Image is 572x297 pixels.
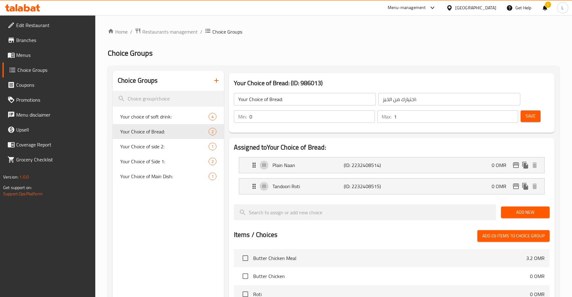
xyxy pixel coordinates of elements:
[209,174,216,179] span: 1
[120,143,209,150] span: Your Choice of side 2:
[120,158,209,165] span: Your Choice of Side 1:
[200,28,202,35] li: /
[526,112,536,120] span: Save
[511,182,521,191] button: edit
[209,129,216,135] span: 2
[530,160,539,170] button: delete
[561,4,564,11] span: L
[108,28,128,35] a: Home
[455,4,496,11] div: [GEOGRAPHIC_DATA]
[477,230,550,242] button: Add (0) items to choice group
[113,91,224,107] input: search
[344,161,391,169] p: (ID: 2232408514)
[16,156,91,163] span: Grocery Checklist
[120,113,209,120] span: Your choice of soft drink:
[521,160,530,170] button: duplicate
[272,161,344,169] p: Plain Naan
[120,173,209,180] span: Your Choice of Main Dish:
[16,111,91,118] span: Menu disclaimer
[120,128,209,135] span: Your Choice of Bread:
[113,154,224,169] div: Your Choice of Side 1:2
[234,176,550,197] li: Expand
[344,183,391,190] p: (ID: 2232408515)
[2,92,96,107] a: Promotions
[19,173,29,181] span: 1.0.0
[108,28,560,36] nav: breadcrumb
[142,28,198,35] span: Restaurants management
[209,144,216,150] span: 1
[3,190,43,198] a: Support.OpsPlatform
[212,28,242,35] span: Choice Groups
[209,159,216,165] span: 2
[2,33,96,48] a: Branches
[16,141,91,148] span: Coverage Report
[16,81,91,89] span: Coupons
[16,96,91,104] span: Promotions
[108,46,153,60] span: Choice Groups
[16,126,91,133] span: Upsell
[238,113,247,120] p: Min:
[234,155,550,176] li: Expand
[521,182,530,191] button: duplicate
[209,143,216,150] div: Choices
[118,76,158,85] h2: Choice Groups
[209,173,216,180] div: Choices
[2,137,96,152] a: Coverage Report
[2,122,96,137] a: Upsell
[521,110,541,122] button: Save
[234,230,277,239] h2: Items / Choices
[16,36,91,44] span: Branches
[511,160,521,170] button: edit
[113,124,224,139] div: Your Choice of Bread:2
[2,107,96,122] a: Menu disclaimer
[530,272,545,280] p: 0 OMR
[253,254,526,262] span: Butter Chicken Meal
[2,48,96,63] a: Menus
[234,78,550,88] h3: Your Choice of Bread: (ID: 986013)
[2,77,96,92] a: Coupons
[3,183,32,192] span: Get support on:
[492,183,511,190] p: 0 OMR
[388,4,426,12] div: Menu-management
[130,28,132,35] li: /
[16,21,91,29] span: Edit Restaurant
[530,182,539,191] button: delete
[2,152,96,167] a: Grocery Checklist
[239,157,544,173] div: Expand
[113,139,224,154] div: Your Choice of side 2:1
[492,161,511,169] p: 0 OMR
[209,113,216,120] div: Choices
[501,207,550,218] button: Add New
[17,66,91,74] span: Choice Groups
[113,169,224,184] div: Your Choice of Main Dish:1
[16,51,91,59] span: Menus
[3,173,18,181] span: Version:
[482,232,545,240] span: Add (0) items to choice group
[272,183,344,190] p: Tandoori Roti
[2,18,96,33] a: Edit Restaurant
[239,252,252,265] span: Select choice
[209,128,216,135] div: Choices
[239,179,544,194] div: Expand
[234,143,550,152] h2: Assigned to Your Choice of Bread:
[209,158,216,165] div: Choices
[2,63,96,77] a: Choice Groups
[506,208,545,216] span: Add New
[209,114,216,120] span: 4
[239,270,252,283] span: Select choice
[382,113,391,120] p: Max:
[234,204,496,220] input: search
[253,272,530,280] span: Butter Chicken
[135,28,198,36] a: Restaurants management
[526,254,545,262] p: 3.2 OMR
[113,109,224,124] div: Your choice of soft drink:4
